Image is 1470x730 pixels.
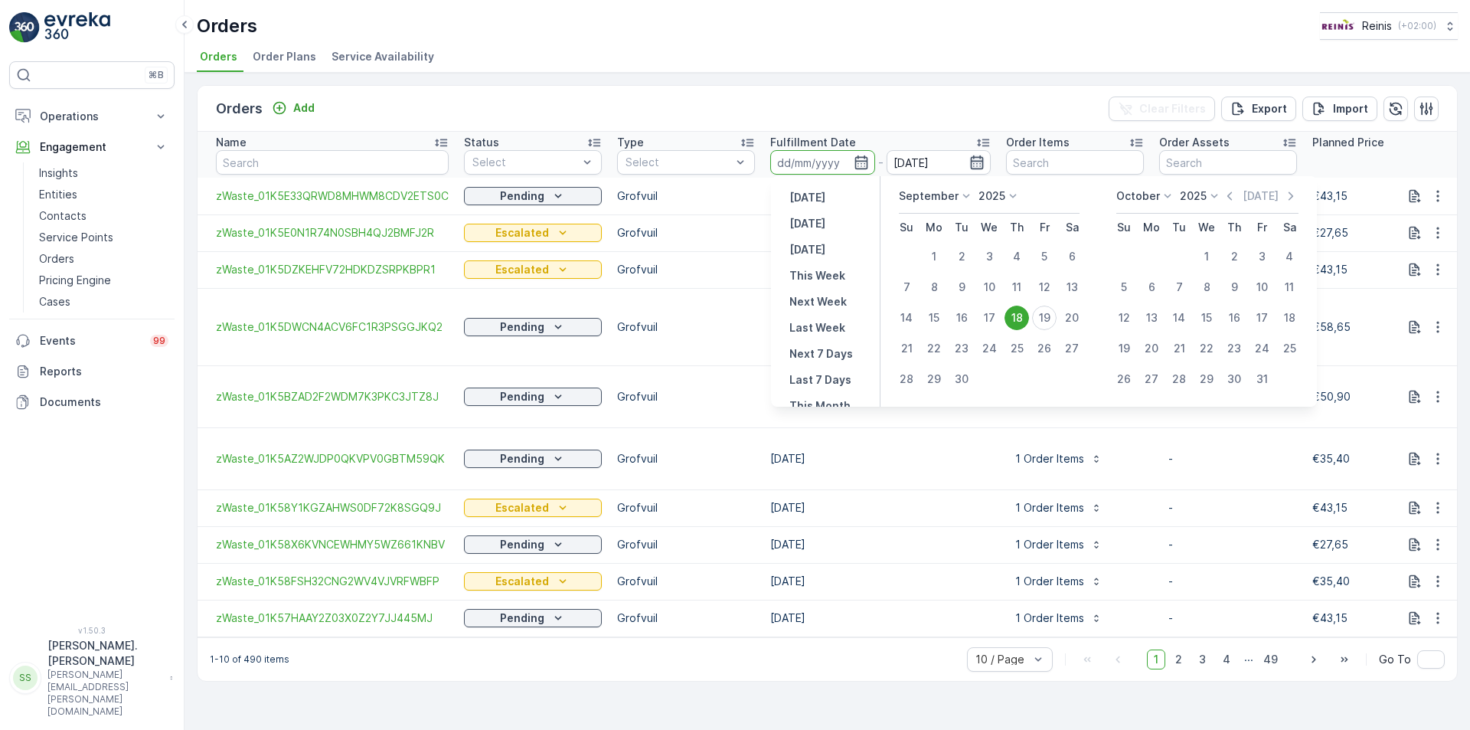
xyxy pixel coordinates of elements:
p: Pending [500,537,544,552]
div: 10 [977,275,1001,300]
p: Escalated [495,262,549,277]
button: 1 Order Items [1006,532,1112,557]
div: 8 [922,275,946,300]
div: 12 [1032,275,1057,300]
input: Search [216,150,449,175]
p: Pending [500,451,544,466]
p: ... [1244,650,1253,669]
div: SS [13,666,38,690]
span: 3 [1192,650,1213,669]
div: 5 [1032,244,1057,269]
p: Service Points [39,230,113,245]
div: 2 [1222,244,1246,269]
p: Escalated [495,225,549,241]
a: zWaste_01K5AZ2WJDP0QKVPV0GBTM59QK [216,451,449,466]
p: Grofvuil [617,451,755,466]
span: Orders [200,49,237,64]
th: Friday [1031,214,1058,241]
a: Entities [33,184,175,205]
p: Orders [197,14,257,38]
a: zWaste_01K5E33QRWD8MHWM8CDV2ETS0C [216,188,449,204]
span: zWaste_01K58X6KVNCEWHMY5WZ661KNBV [216,537,449,552]
p: 1 Order Items [1015,500,1084,516]
p: Grofvuil [617,389,755,404]
th: Friday [1248,214,1276,241]
button: 1 Order Items [1006,447,1112,471]
div: 13 [1139,306,1164,330]
a: zWaste_01K5DWCN4ACV6FC1R3PSGGJKQ2 [216,319,449,335]
div: 26 [1112,367,1136,391]
th: Monday [1138,214,1165,241]
div: 11 [1004,275,1029,300]
p: Add [293,100,315,116]
p: Grofvuil [617,500,755,516]
button: Today [783,214,831,233]
span: €43,15 [1312,263,1347,276]
button: Last Week [783,319,851,337]
p: Order Items [1006,135,1070,150]
p: Contacts [39,208,87,224]
p: ⌘B [149,69,164,81]
div: 27 [1060,336,1084,361]
p: Grofvuil [617,225,755,241]
div: 22 [1194,336,1219,361]
button: Add [266,99,321,117]
p: Export [1252,101,1287,116]
div: 16 [1222,306,1246,330]
p: Name [216,135,247,150]
td: [DATE] [763,365,998,427]
button: Import [1302,97,1377,121]
button: Pending [464,388,602,406]
div: 24 [1249,336,1274,361]
button: This Month [783,397,857,415]
a: Reports [9,356,175,387]
div: 2 [949,244,974,269]
span: €43,15 [1312,611,1347,624]
div: 14 [894,306,919,330]
div: 4 [1004,244,1029,269]
a: zWaste_01K5BZAD2F2WDM7K3PKC3JTZ8J [216,389,449,404]
p: Reinis [1362,18,1392,34]
div: 10 [1249,275,1274,300]
p: 1-10 of 490 items [210,653,289,666]
td: [DATE] [763,563,998,600]
p: Clear Filters [1139,101,1206,116]
p: [DATE] [789,242,825,257]
p: 1 Order Items [1015,537,1084,552]
input: dd/mm/yyyy [887,150,991,175]
div: 11 [1277,275,1302,300]
p: 99 [153,335,165,347]
th: Wednesday [975,214,1003,241]
div: 30 [1222,367,1246,391]
span: v 1.50.3 [9,626,175,635]
td: [DATE] [763,526,998,563]
span: zWaste_01K58FSH32CNG2WV4VJVRFWBFP [216,574,449,589]
p: 2025 [1180,188,1207,204]
p: Reports [40,364,168,379]
a: zWaste_01K5E0N1R74N0SBH4QJ2BMFJ2R [216,225,449,241]
button: 1 Order Items [1006,569,1112,594]
div: 12 [1112,306,1136,330]
span: €43,15 [1312,501,1347,514]
p: [PERSON_NAME][EMAIL_ADDRESS][PERSON_NAME][DOMAIN_NAME] [47,669,162,718]
p: Type [617,135,644,150]
a: Orders [33,248,175,270]
div: 17 [1249,306,1274,330]
div: 20 [1139,336,1164,361]
p: September [899,188,959,204]
span: 49 [1256,650,1285,669]
button: Escalated [464,224,602,242]
p: - [1168,611,1288,626]
th: Tuesday [948,214,975,241]
p: Events [40,333,141,349]
div: 6 [1139,275,1164,300]
p: 2025 [978,188,1005,204]
div: 21 [1167,336,1191,361]
th: Wednesday [1193,214,1220,241]
button: Operations [9,101,175,132]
